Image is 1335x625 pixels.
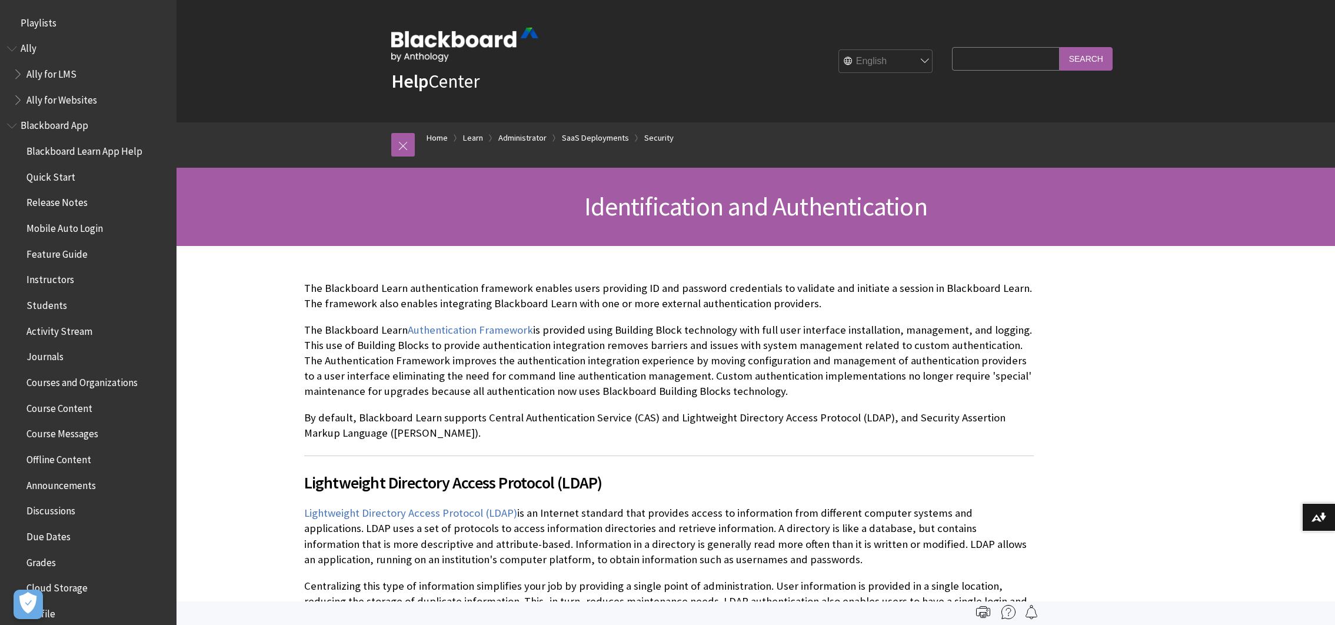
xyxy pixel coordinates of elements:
nav: Book outline for Playlists [7,13,169,33]
img: Follow this page [1024,605,1038,619]
span: Announcements [26,476,96,491]
span: Due Dates [26,527,71,543]
button: Open Preferences [14,590,43,619]
p: The Blackboard Learn is provided using Building Block technology with full user interface install... [304,323,1034,400]
span: Courses and Organizations [26,373,138,388]
a: Administrator [498,131,547,145]
a: Lightweight Directory Access Protocol (LDAP) [304,506,517,520]
span: Course Messages [26,424,98,440]
p: By default, Blackboard Learn supports Central Authentication Service (CAS) and Lightweight Direct... [304,410,1034,441]
span: Mobile Auto Login [26,218,103,234]
a: HelpCenter [391,69,480,93]
span: Profile [26,604,55,620]
span: Journals [26,347,64,363]
span: Lightweight Directory Access Protocol (LDAP) [304,470,1034,495]
select: Site Language Selector [839,50,933,74]
span: Release Notes [26,193,88,209]
span: Playlists [21,13,56,29]
span: Offline Content [26,450,91,466]
span: Feature Guide [26,244,88,260]
span: Course Content [26,398,92,414]
span: Discussions [26,501,75,517]
p: The Blackboard Learn authentication framework enables users providing ID and password credentials... [304,281,1034,311]
span: Ally for Websites [26,90,97,106]
span: Activity Stream [26,321,92,337]
span: Grades [26,553,56,569]
img: Print [976,605,990,619]
input: Search [1060,47,1113,70]
p: Centralizing this type of information simplifies your job by providing a single point of administ... [304,579,1034,625]
span: Instructors [26,270,74,286]
span: Cloud Storage [26,578,88,594]
span: Identification and Authentication [584,190,927,222]
p: is an Internet standard that provides access to information from different computer systems and a... [304,506,1034,567]
span: Blackboard Learn App Help [26,141,142,157]
img: Blackboard by Anthology [391,28,538,62]
strong: Help [391,69,428,93]
a: Authentication Framework [408,323,533,337]
span: Blackboard App [21,116,88,132]
span: Quick Start [26,167,75,183]
a: Security [644,131,674,145]
span: Students [26,295,67,311]
nav: Book outline for Anthology Ally Help [7,39,169,110]
span: Ally [21,39,36,55]
a: Learn [463,131,483,145]
a: SaaS Deployments [562,131,629,145]
a: Home [427,131,448,145]
img: More help [1001,605,1016,619]
span: Ally for LMS [26,64,76,80]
